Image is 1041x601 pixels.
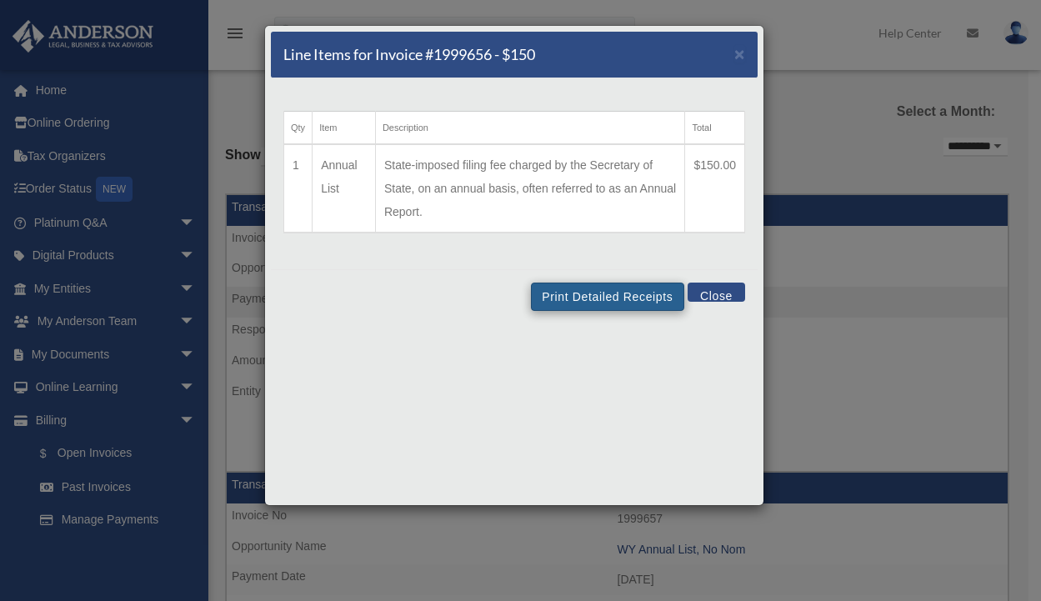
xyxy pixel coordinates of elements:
td: State-imposed filing fee charged by the Secretary of State, on an annual basis, often referred to... [375,144,684,233]
th: Qty [284,112,313,145]
button: Close [688,283,745,302]
td: Annual List [313,144,376,233]
td: $150.00 [685,144,745,233]
span: × [734,44,745,63]
button: Print Detailed Receipts [531,283,683,311]
h5: Line Items for Invoice #1999656 - $150 [283,44,535,65]
th: Description [375,112,684,145]
th: Total [685,112,745,145]
button: Close [734,45,745,63]
td: 1 [284,144,313,233]
th: Item [313,112,376,145]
